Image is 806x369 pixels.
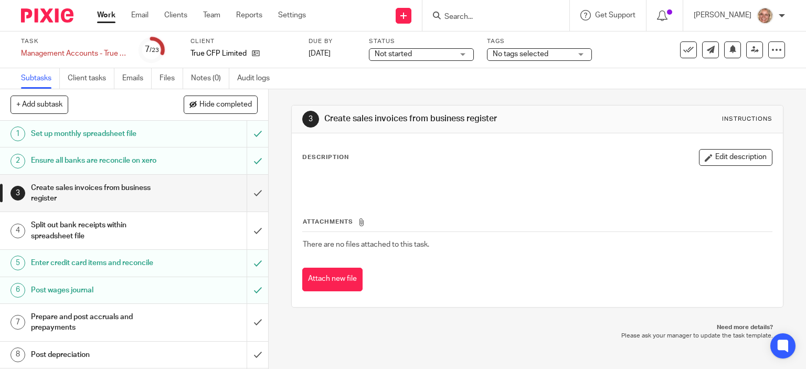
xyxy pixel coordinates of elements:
p: True CFP Limited [190,48,247,59]
div: 5 [10,256,25,270]
label: Status [369,37,474,46]
a: Audit logs [237,68,278,89]
a: Settings [278,10,306,20]
label: Tags [487,37,592,46]
button: Edit description [699,149,772,166]
a: Client tasks [68,68,114,89]
label: Client [190,37,295,46]
h1: Set up monthly spreadsheet file [31,126,168,142]
a: Work [97,10,115,20]
div: 8 [10,347,25,362]
p: Need more details? [302,323,773,332]
h1: Post depreciation [31,347,168,363]
div: 7 [10,315,25,330]
button: + Add subtask [10,96,68,113]
span: [DATE] [309,50,331,57]
a: Email [131,10,149,20]
h1: Split out bank receipts within spreadsheet file [31,217,168,244]
div: 3 [10,186,25,201]
label: Due by [309,37,356,46]
a: Reports [236,10,262,20]
p: [PERSON_NAME] [694,10,751,20]
img: SJ.jpg [757,7,773,24]
a: Files [160,68,183,89]
small: /23 [150,47,159,53]
span: No tags selected [493,50,548,58]
span: There are no files attached to this task. [303,241,429,248]
button: Attach new file [302,268,363,291]
span: Not started [375,50,412,58]
button: Hide completed [184,96,258,113]
span: Attachments [303,219,353,225]
p: Description [302,153,349,162]
div: 7 [145,44,159,56]
h1: Post wages journal [31,282,168,298]
p: Please ask your manager to update the task template. [302,332,773,340]
h1: Ensure all banks are reconcile on xero [31,153,168,168]
label: Task [21,37,126,46]
div: 3 [302,111,319,128]
a: Notes (0) [191,68,229,89]
a: Team [203,10,220,20]
div: Management Accounts - True CFP [21,48,126,59]
a: Subtasks [21,68,60,89]
div: 4 [10,224,25,238]
a: Clients [164,10,187,20]
div: 1 [10,126,25,141]
span: Hide completed [199,101,252,109]
div: 6 [10,283,25,298]
input: Search [443,13,538,22]
div: Instructions [722,115,772,123]
div: 2 [10,154,25,168]
h1: Create sales invoices from business register [31,180,168,207]
h1: Enter credit card items and reconcile [31,255,168,271]
img: Pixie [21,8,73,23]
span: Get Support [595,12,635,19]
h1: Create sales invoices from business register [324,113,559,124]
a: Emails [122,68,152,89]
h1: Prepare and post accruals and prepayments [31,309,168,336]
